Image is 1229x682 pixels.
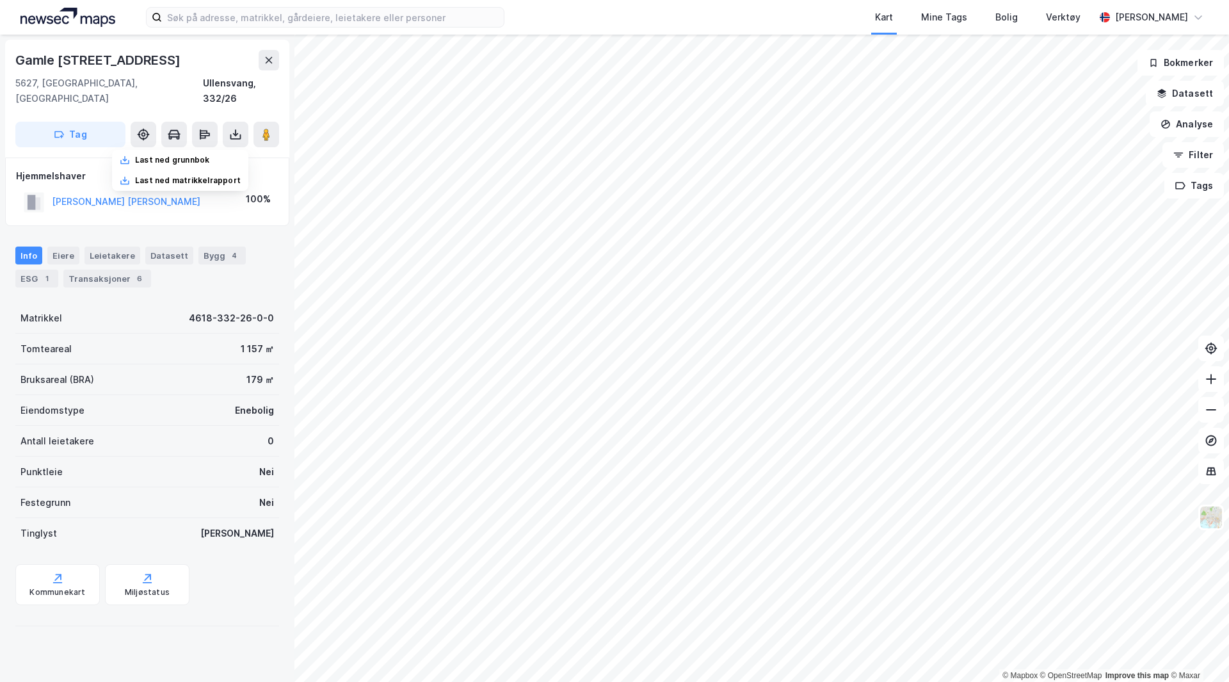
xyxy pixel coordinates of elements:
[63,270,151,288] div: Transaksjoner
[1105,671,1169,680] a: Improve this map
[259,464,274,480] div: Nei
[1046,10,1080,25] div: Verktøy
[16,168,278,184] div: Hjemmelshaver
[1040,671,1102,680] a: OpenStreetMap
[228,249,241,262] div: 4
[162,8,504,27] input: Søk på adresse, matrikkel, gårdeiere, leietakere eller personer
[125,587,170,597] div: Miljøstatus
[20,341,72,357] div: Tomteareal
[20,311,62,326] div: Matrikkel
[203,76,279,106] div: Ullensvang, 332/26
[20,403,84,418] div: Eiendomstype
[40,272,53,285] div: 1
[1146,81,1224,106] button: Datasett
[1002,671,1038,680] a: Mapbox
[145,247,193,264] div: Datasett
[15,122,125,147] button: Tag
[20,526,57,541] div: Tinglyst
[246,372,274,387] div: 179 ㎡
[246,191,271,207] div: 100%
[1164,173,1224,199] button: Tags
[1165,621,1229,682] iframe: Chat Widget
[198,247,246,264] div: Bygg
[133,272,146,285] div: 6
[1115,10,1188,25] div: [PERSON_NAME]
[20,372,94,387] div: Bruksareal (BRA)
[15,247,42,264] div: Info
[200,526,274,541] div: [PERSON_NAME]
[1199,505,1223,530] img: Z
[20,8,115,27] img: logo.a4113a55bc3d86da70a041830d287a7e.svg
[47,247,79,264] div: Eiere
[15,270,58,288] div: ESG
[1137,50,1224,76] button: Bokmerker
[135,175,241,186] div: Last ned matrikkelrapport
[29,587,85,597] div: Kommunekart
[135,155,209,165] div: Last ned grunnbok
[1162,142,1224,168] button: Filter
[995,10,1018,25] div: Bolig
[1165,621,1229,682] div: Kontrollprogram for chat
[1150,111,1224,137] button: Analyse
[235,403,274,418] div: Enebolig
[875,10,893,25] div: Kart
[20,434,94,449] div: Antall leietakere
[84,247,140,264] div: Leietakere
[15,50,183,70] div: Gamle [STREET_ADDRESS]
[241,341,274,357] div: 1 157 ㎡
[268,434,274,449] div: 0
[259,495,274,510] div: Nei
[20,495,70,510] div: Festegrunn
[189,311,274,326] div: 4618-332-26-0-0
[20,464,63,480] div: Punktleie
[15,76,203,106] div: 5627, [GEOGRAPHIC_DATA], [GEOGRAPHIC_DATA]
[921,10,967,25] div: Mine Tags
